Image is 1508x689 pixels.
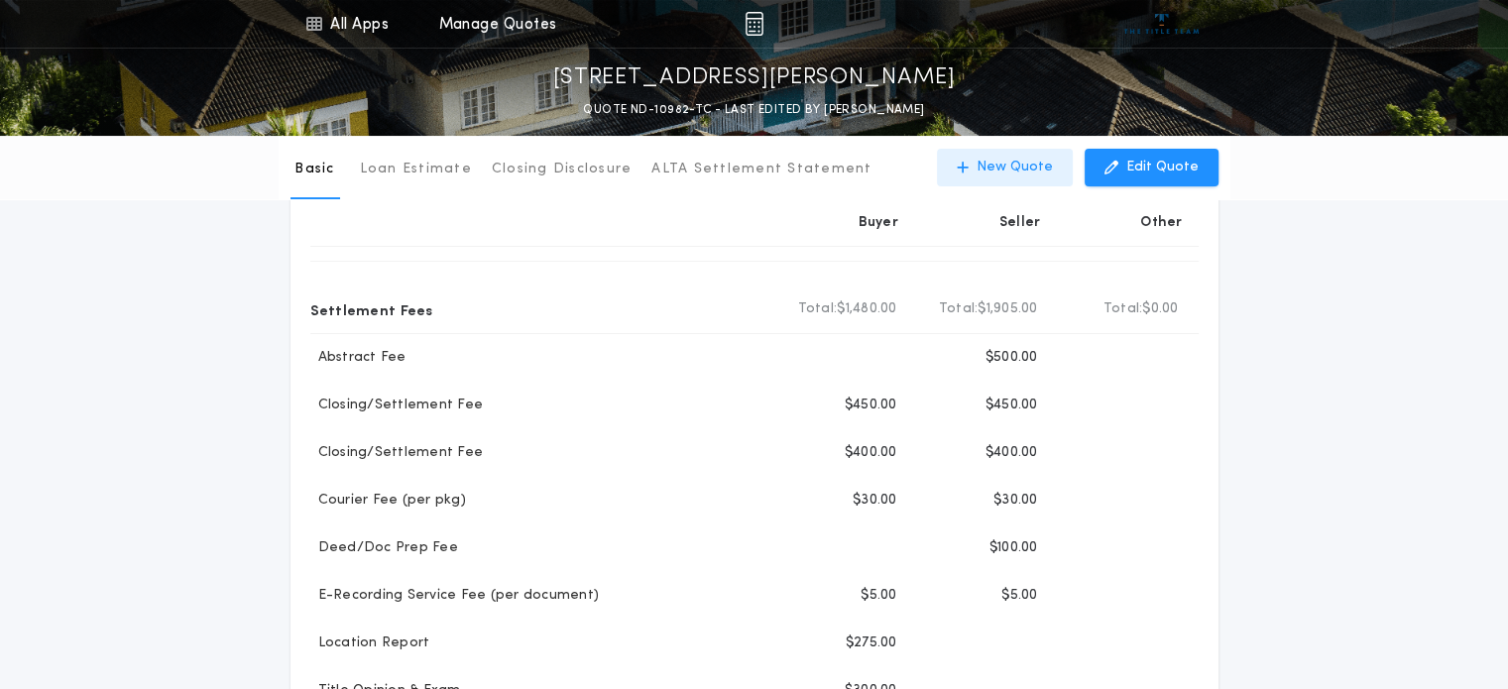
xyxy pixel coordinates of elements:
[977,158,1053,177] p: New Quote
[310,491,466,511] p: Courier Fee (per pkg)
[986,443,1038,463] p: $400.00
[492,160,633,179] p: Closing Disclosure
[1142,299,1178,319] span: $0.00
[310,293,433,325] p: Settlement Fees
[978,299,1037,319] span: $1,905.00
[583,100,924,120] p: QUOTE ND-10982-TC - LAST EDITED BY [PERSON_NAME]
[294,160,334,179] p: Basic
[310,538,458,558] p: Deed/Doc Prep Fee
[859,213,898,233] p: Buyer
[310,633,430,653] p: Location Report
[845,443,897,463] p: $400.00
[853,491,897,511] p: $30.00
[745,12,763,36] img: img
[861,586,896,606] p: $5.00
[986,348,1038,368] p: $500.00
[310,443,484,463] p: Closing/Settlement Fee
[1001,586,1037,606] p: $5.00
[310,586,600,606] p: E-Recording Service Fee (per document)
[1085,149,1218,186] button: Edit Quote
[360,160,472,179] p: Loan Estimate
[1103,299,1143,319] b: Total:
[553,62,956,94] p: [STREET_ADDRESS][PERSON_NAME]
[310,396,484,415] p: Closing/Settlement Fee
[1126,158,1199,177] p: Edit Quote
[651,160,871,179] p: ALTA Settlement Statement
[837,299,896,319] span: $1,480.00
[798,299,838,319] b: Total:
[937,149,1073,186] button: New Quote
[845,396,897,415] p: $450.00
[1124,14,1199,34] img: vs-icon
[939,299,979,319] b: Total:
[1140,213,1182,233] p: Other
[310,348,406,368] p: Abstract Fee
[989,538,1038,558] p: $100.00
[999,213,1041,233] p: Seller
[846,633,897,653] p: $275.00
[986,396,1038,415] p: $450.00
[993,491,1038,511] p: $30.00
